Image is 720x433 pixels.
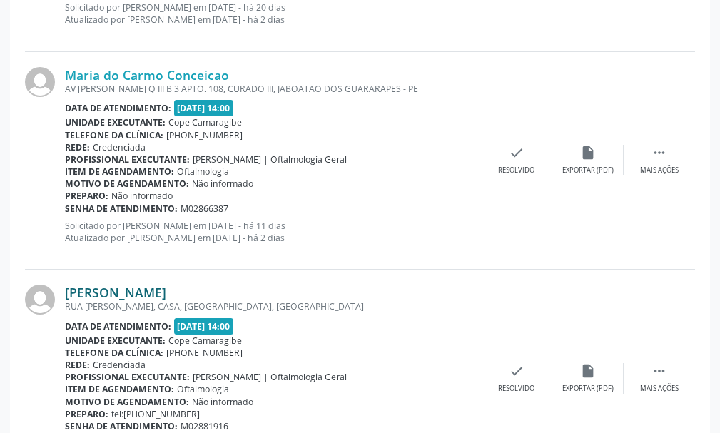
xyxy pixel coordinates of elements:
[193,371,347,383] span: [PERSON_NAME] | Oftalmologia Geral
[174,318,234,335] span: [DATE] 14:00
[168,116,242,128] span: Cope Camaragibe
[174,100,234,116] span: [DATE] 14:00
[166,129,243,141] span: [PHONE_NUMBER]
[65,129,163,141] b: Telefone da clínica:
[25,67,55,97] img: img
[580,145,596,161] i: insert_drive_file
[65,178,189,190] b: Motivo de agendamento:
[65,116,166,128] b: Unidade executante:
[580,363,596,379] i: insert_drive_file
[111,408,200,420] span: tel:[PHONE_NUMBER]
[65,285,166,300] a: [PERSON_NAME]
[509,145,524,161] i: check
[65,300,481,312] div: RUA [PERSON_NAME], CASA, [GEOGRAPHIC_DATA], [GEOGRAPHIC_DATA]
[640,384,679,394] div: Mais ações
[177,165,229,178] span: Oftalmologia
[562,384,614,394] div: Exportar (PDF)
[65,320,171,332] b: Data de atendimento:
[192,396,253,408] span: Não informado
[65,335,166,347] b: Unidade executante:
[192,178,253,190] span: Não informado
[65,408,108,420] b: Preparo:
[25,285,55,315] img: img
[181,420,228,432] span: M02881916
[65,396,189,408] b: Motivo de agendamento:
[65,83,481,95] div: AV [PERSON_NAME] Q III B 3 APTO. 108, CURADO III, JABOATAO DOS GUARARAPES - PE
[509,363,524,379] i: check
[181,203,228,215] span: M02866387
[168,335,242,347] span: Cope Camaragibe
[651,145,667,161] i: 
[65,420,178,432] b: Senha de atendimento:
[65,359,90,371] b: Rede:
[65,141,90,153] b: Rede:
[65,165,174,178] b: Item de agendamento:
[93,141,146,153] span: Credenciada
[65,67,229,83] a: Maria do Carmo Conceicao
[65,203,178,215] b: Senha de atendimento:
[65,102,171,114] b: Data de atendimento:
[193,153,347,165] span: [PERSON_NAME] | Oftalmologia Geral
[65,1,481,26] p: Solicitado por [PERSON_NAME] em [DATE] - há 20 dias Atualizado por [PERSON_NAME] em [DATE] - há 2...
[562,165,614,175] div: Exportar (PDF)
[93,359,146,371] span: Credenciada
[65,383,174,395] b: Item de agendamento:
[498,165,534,175] div: Resolvido
[65,190,108,202] b: Preparo:
[65,371,190,383] b: Profissional executante:
[65,153,190,165] b: Profissional executante:
[640,165,679,175] div: Mais ações
[166,347,243,359] span: [PHONE_NUMBER]
[65,347,163,359] b: Telefone da clínica:
[177,383,229,395] span: Oftalmologia
[65,220,481,244] p: Solicitado por [PERSON_NAME] em [DATE] - há 11 dias Atualizado por [PERSON_NAME] em [DATE] - há 2...
[111,190,173,202] span: Não informado
[498,384,534,394] div: Resolvido
[651,363,667,379] i: 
